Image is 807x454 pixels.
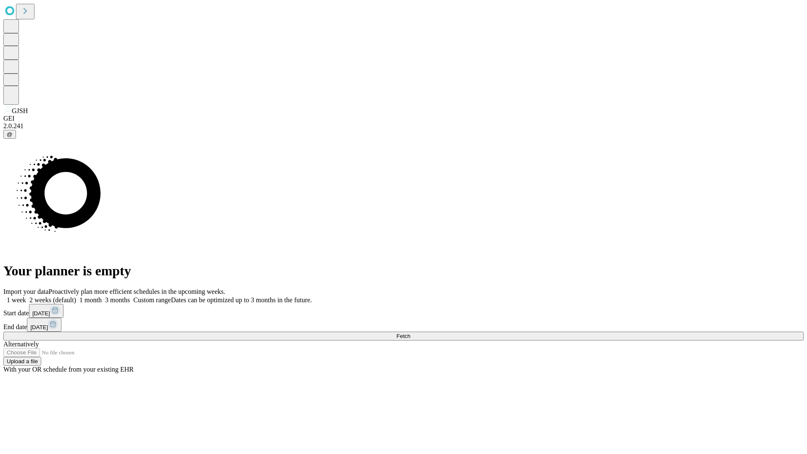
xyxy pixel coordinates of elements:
div: GEI [3,115,804,122]
h1: Your planner is empty [3,263,804,279]
button: [DATE] [29,304,63,318]
span: With your OR schedule from your existing EHR [3,366,134,373]
button: Upload a file [3,357,41,366]
span: Custom range [133,296,171,304]
button: [DATE] [27,318,61,332]
span: 3 months [105,296,130,304]
div: End date [3,318,804,332]
div: Start date [3,304,804,318]
span: Dates can be optimized up to 3 months in the future. [171,296,312,304]
span: Import your data [3,288,49,295]
span: 2 weeks (default) [29,296,76,304]
span: [DATE] [30,324,48,330]
span: Proactively plan more efficient schedules in the upcoming weeks. [49,288,225,295]
span: 1 week [7,296,26,304]
div: 2.0.241 [3,122,804,130]
button: Fetch [3,332,804,340]
span: @ [7,131,13,137]
span: Alternatively [3,340,39,348]
span: [DATE] [32,310,50,317]
span: GJSH [12,107,28,114]
span: Fetch [396,333,410,339]
span: 1 month [79,296,102,304]
button: @ [3,130,16,139]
